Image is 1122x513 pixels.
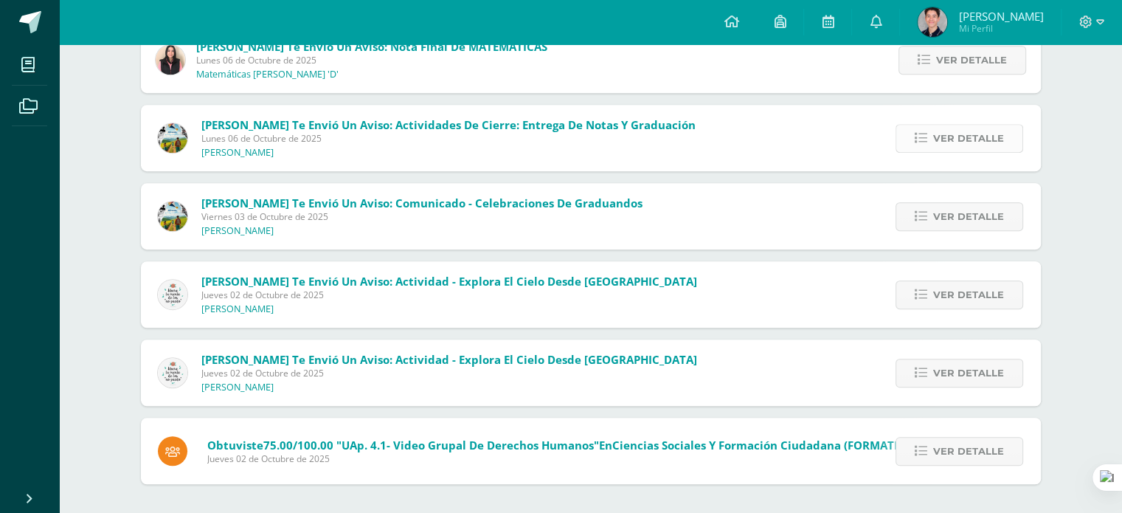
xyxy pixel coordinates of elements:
[158,280,187,309] img: 6d997b708352de6bfc4edc446c29d722.png
[933,125,1004,152] span: Ver detalle
[201,210,643,223] span: Viernes 03 de Octubre de 2025
[612,438,918,452] span: Ciencias Sociales y Formación Ciudadana (FORMATIVO)
[158,202,187,231] img: a257b9d1af4285118f73fe144f089b76.png
[201,225,274,237] p: [PERSON_NAME]
[933,203,1004,230] span: Ver detalle
[201,367,697,379] span: Jueves 02 de Octubre de 2025
[933,281,1004,309] span: Ver detalle
[201,352,697,367] span: [PERSON_NAME] te envió un aviso: Actividad - Explora el cielo desde [GEOGRAPHIC_DATA]
[196,69,339,80] p: Matemáticas [PERSON_NAME] 'D'
[158,123,187,153] img: a257b9d1af4285118f73fe144f089b76.png
[201,147,274,159] p: [PERSON_NAME]
[156,45,185,75] img: fca5faf6c1867b7c927b476ec80622fc.png
[958,22,1043,35] span: Mi Perfil
[201,117,696,132] span: [PERSON_NAME] te envió un aviso: Actividades de Cierre: Entrega de Notas y Graduación
[201,289,697,301] span: Jueves 02 de Octubre de 2025
[196,39,547,54] span: [PERSON_NAME] te envió un aviso: Nota final de MATEMÁTICAS
[958,9,1043,24] span: [PERSON_NAME]
[936,47,1007,74] span: Ver detalle
[207,452,918,465] span: Jueves 02 de Octubre de 2025
[336,438,599,452] span: "UAp. 4.1- Video grupal de derechos humanos"
[196,54,547,66] span: Lunes 06 de Octubre de 2025
[158,358,187,388] img: 6d997b708352de6bfc4edc446c29d722.png
[201,132,696,145] span: Lunes 06 de Octubre de 2025
[207,438,918,452] span: Obtuviste en
[933,359,1004,387] span: Ver detalle
[201,303,274,315] p: [PERSON_NAME]
[201,274,697,289] span: [PERSON_NAME] te envió un aviso: Actividad - Explora el cielo desde [GEOGRAPHIC_DATA]
[918,7,947,37] img: 07f88638018018ba1f0a044d8a475609.png
[201,196,643,210] span: [PERSON_NAME] te envió un aviso: Comunicado - Celebraciones de Graduandos
[933,438,1004,465] span: Ver detalle
[201,382,274,393] p: [PERSON_NAME]
[263,438,333,452] span: 75.00/100.00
